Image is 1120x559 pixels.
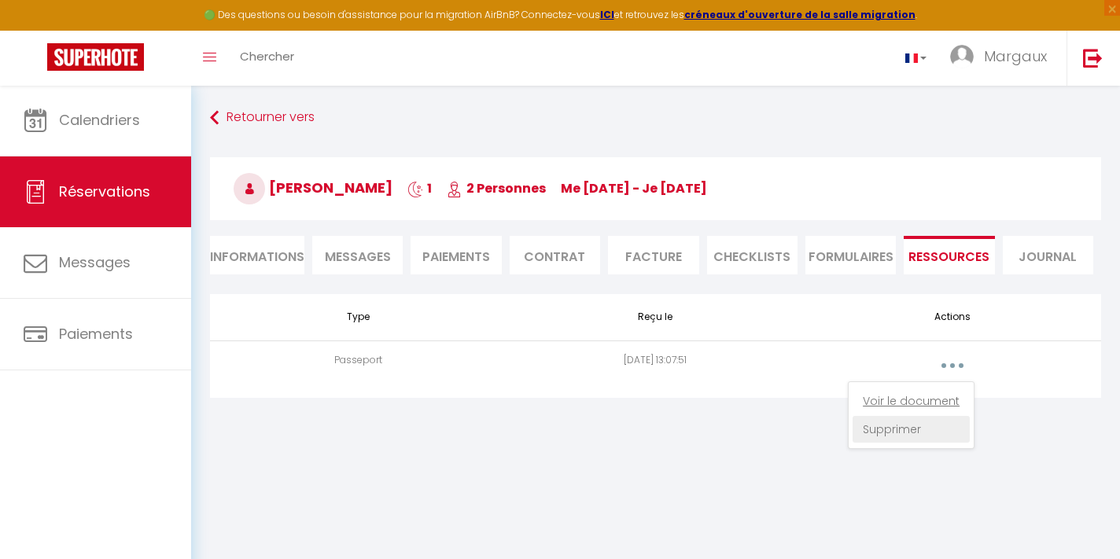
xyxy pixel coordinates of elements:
[210,340,507,390] td: Passeport
[13,6,60,53] button: Ouvrir le widget de chat LiveChat
[1003,236,1093,274] li: Journal
[228,31,306,86] a: Chercher
[938,31,1067,86] a: ... Margaux
[59,252,131,272] span: Messages
[210,104,1101,132] a: Retourner vers
[561,179,707,197] span: me [DATE] - je [DATE]
[59,182,150,201] span: Réservations
[47,43,144,71] img: Super Booking
[950,45,974,68] img: ...
[507,340,805,390] td: [DATE] 13:07:51
[240,48,294,64] span: Chercher
[984,46,1047,66] span: Margaux
[1083,48,1103,68] img: logout
[805,236,896,274] li: FORMULAIRES
[59,324,133,344] span: Paiements
[507,294,805,340] th: Reçu le
[325,248,391,266] span: Messages
[447,179,546,197] span: 2 Personnes
[234,178,392,197] span: [PERSON_NAME]
[904,236,994,274] li: Ressources
[407,179,432,197] span: 1
[210,294,507,340] th: Type
[600,8,614,21] a: ICI
[59,110,140,130] span: Calendriers
[853,388,970,414] a: Voir le document
[210,236,304,274] li: Informations
[411,236,501,274] li: Paiements
[853,416,970,443] a: Supprimer
[510,236,600,274] li: Contrat
[684,8,916,21] a: créneaux d'ouverture de la salle migration
[608,236,698,274] li: Facture
[707,236,798,274] li: CHECKLISTS
[804,294,1101,340] th: Actions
